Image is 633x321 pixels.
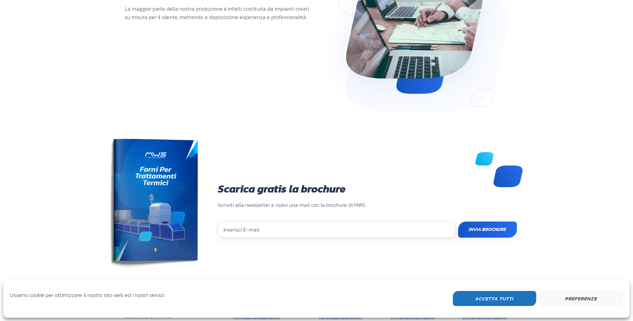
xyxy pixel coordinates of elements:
div: Usiamo cookie per ottimizzare il nostro sito web ed i nostri servizi. [10,291,165,304]
button: Preferenze [540,291,623,306]
a: [PHONE_NUMBER] [391,312,434,320]
p: Iscriviti alla newsletter e ricevi una mail con la brochure di MWS. [218,201,517,210]
h3: Scarica gratis la brochure [218,184,517,194]
input: Inserisci E-mail [218,222,455,238]
button: Accetta Tutti [453,291,536,306]
a: [PHONE_NUMBER] [462,312,506,320]
img: mws decorazioni [476,152,523,187]
p: La maggior parte della nostra produzione è infatti costituita da impianti creati su misura per il... [125,5,313,22]
input: Invia Brochure [458,222,517,238]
